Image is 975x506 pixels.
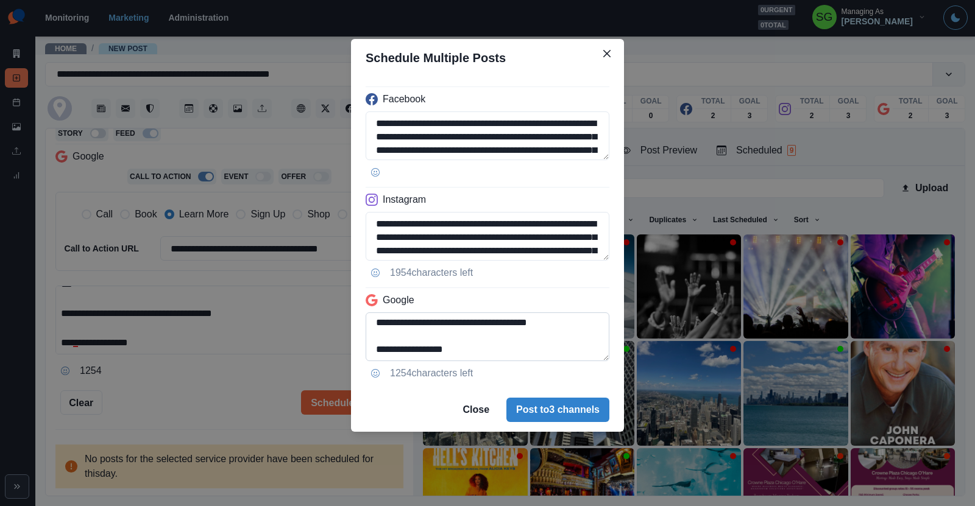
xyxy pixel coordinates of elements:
button: Post to3 channels [506,398,609,422]
button: Opens Emoji Picker [366,364,385,383]
p: 1954 characters left [390,265,473,280]
button: Opens Emoji Picker [366,163,385,182]
p: Instagram [383,192,426,207]
button: Opens Emoji Picker [366,263,385,283]
p: Facebook [383,92,425,107]
header: Schedule Multiple Posts [351,39,624,77]
button: Close [453,398,499,422]
p: Google [383,293,414,307]
p: 1254 characters left [390,366,473,381]
button: Close [597,44,617,63]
